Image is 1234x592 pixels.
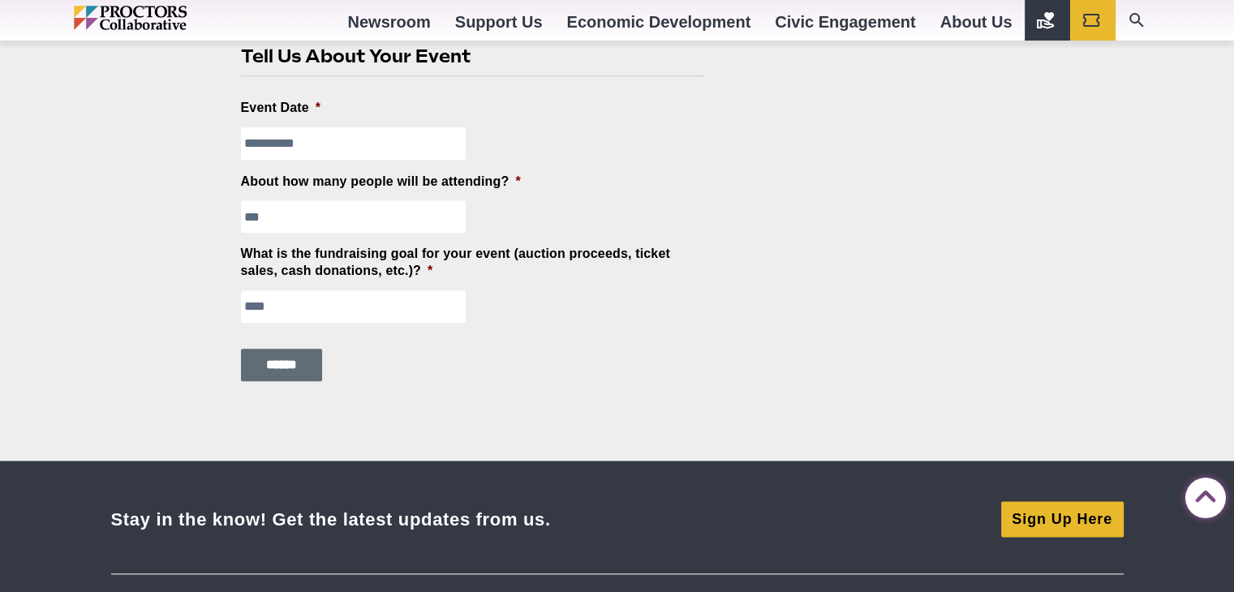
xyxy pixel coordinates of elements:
h2: Tell Us About Your Event [241,44,692,69]
a: Back to Top [1185,478,1218,511]
img: Proctors logo [74,6,256,30]
a: Sign Up Here [1001,501,1124,537]
label: Event Date [241,100,321,117]
div: Stay in the know! Get the latest updates from us. [111,508,551,530]
label: What is the fundraising goal for your event (auction proceeds, ticket sales, cash donations, etc.)? [241,246,705,280]
label: About how many people will be attending? [241,174,521,191]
